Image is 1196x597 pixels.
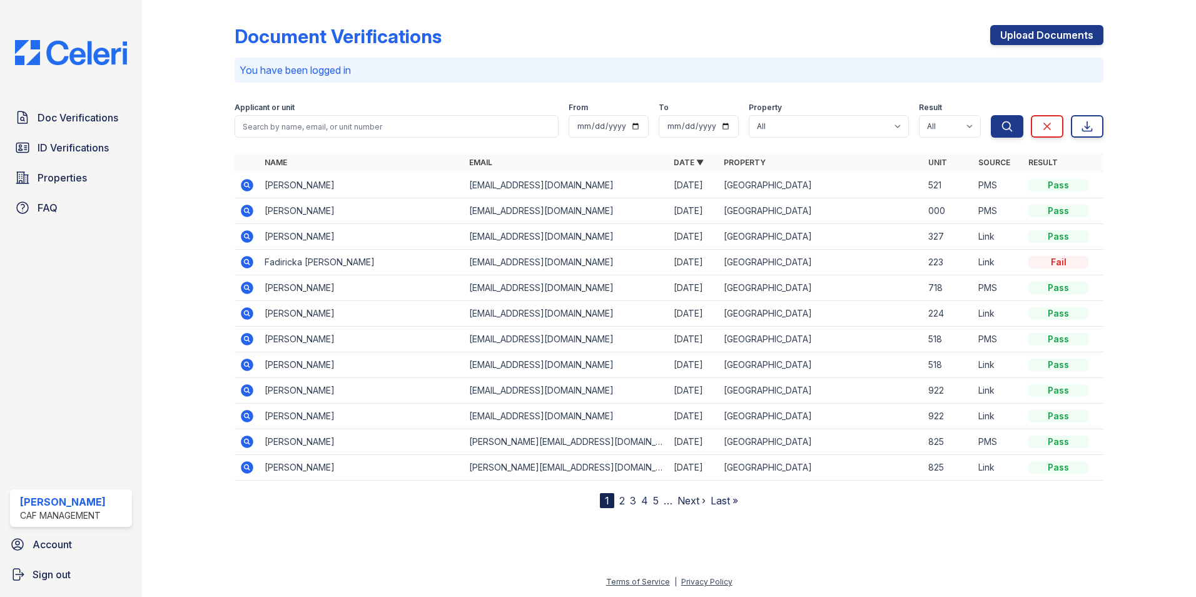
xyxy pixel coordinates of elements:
[719,250,923,275] td: [GEOGRAPHIC_DATA]
[669,224,719,250] td: [DATE]
[724,158,766,167] a: Property
[653,494,659,507] a: 5
[669,352,719,378] td: [DATE]
[260,275,464,301] td: [PERSON_NAME]
[464,429,669,455] td: [PERSON_NAME][EMAIL_ADDRESS][DOMAIN_NAME]
[923,327,973,352] td: 518
[749,103,782,113] label: Property
[1028,179,1088,191] div: Pass
[990,25,1103,45] a: Upload Documents
[260,198,464,224] td: [PERSON_NAME]
[923,378,973,404] td: 922
[973,378,1023,404] td: Link
[606,577,670,586] a: Terms of Service
[973,224,1023,250] td: Link
[265,158,287,167] a: Name
[464,352,669,378] td: [EMAIL_ADDRESS][DOMAIN_NAME]
[464,378,669,404] td: [EMAIL_ADDRESS][DOMAIN_NAME]
[669,275,719,301] td: [DATE]
[1028,333,1088,345] div: Pass
[260,224,464,250] td: [PERSON_NAME]
[674,158,704,167] a: Date ▼
[33,537,72,552] span: Account
[1028,384,1088,397] div: Pass
[260,404,464,429] td: [PERSON_NAME]
[464,250,669,275] td: [EMAIL_ADDRESS][DOMAIN_NAME]
[1028,436,1088,448] div: Pass
[669,455,719,481] td: [DATE]
[669,327,719,352] td: [DATE]
[38,140,109,155] span: ID Verifications
[923,250,973,275] td: 223
[973,352,1023,378] td: Link
[569,103,588,113] label: From
[619,494,625,507] a: 2
[20,494,106,509] div: [PERSON_NAME]
[923,275,973,301] td: 718
[464,327,669,352] td: [EMAIL_ADDRESS][DOMAIN_NAME]
[669,250,719,275] td: [DATE]
[260,352,464,378] td: [PERSON_NAME]
[1028,359,1088,371] div: Pass
[464,173,669,198] td: [EMAIL_ADDRESS][DOMAIN_NAME]
[711,494,738,507] a: Last »
[1028,461,1088,474] div: Pass
[669,378,719,404] td: [DATE]
[5,562,137,587] a: Sign out
[260,455,464,481] td: [PERSON_NAME]
[973,198,1023,224] td: PMS
[260,173,464,198] td: [PERSON_NAME]
[235,25,442,48] div: Document Verifications
[669,198,719,224] td: [DATE]
[464,455,669,481] td: [PERSON_NAME][EMAIL_ADDRESS][DOMAIN_NAME]
[664,493,672,508] span: …
[240,63,1098,78] p: You have been logged in
[973,173,1023,198] td: PMS
[978,158,1010,167] a: Source
[923,404,973,429] td: 922
[464,404,669,429] td: [EMAIL_ADDRESS][DOMAIN_NAME]
[38,200,58,215] span: FAQ
[674,577,677,586] div: |
[1028,256,1088,268] div: Fail
[1028,282,1088,294] div: Pass
[235,103,295,113] label: Applicant or unit
[10,165,132,190] a: Properties
[973,275,1023,301] td: PMS
[973,327,1023,352] td: PMS
[923,352,973,378] td: 518
[469,158,492,167] a: Email
[719,352,923,378] td: [GEOGRAPHIC_DATA]
[659,103,669,113] label: To
[719,224,923,250] td: [GEOGRAPHIC_DATA]
[919,103,942,113] label: Result
[719,173,923,198] td: [GEOGRAPHIC_DATA]
[38,110,118,125] span: Doc Verifications
[1028,205,1088,217] div: Pass
[260,301,464,327] td: [PERSON_NAME]
[464,224,669,250] td: [EMAIL_ADDRESS][DOMAIN_NAME]
[719,429,923,455] td: [GEOGRAPHIC_DATA]
[719,455,923,481] td: [GEOGRAPHIC_DATA]
[973,250,1023,275] td: Link
[677,494,706,507] a: Next ›
[928,158,947,167] a: Unit
[464,301,669,327] td: [EMAIL_ADDRESS][DOMAIN_NAME]
[669,173,719,198] td: [DATE]
[719,301,923,327] td: [GEOGRAPHIC_DATA]
[5,40,137,65] img: CE_Logo_Blue-a8612792a0a2168367f1c8372b55b34899dd931a85d93a1a3d3e32e68fde9ad4.png
[923,198,973,224] td: 000
[10,105,132,130] a: Doc Verifications
[923,173,973,198] td: 521
[923,429,973,455] td: 825
[681,577,732,586] a: Privacy Policy
[973,455,1023,481] td: Link
[630,494,636,507] a: 3
[1028,410,1088,422] div: Pass
[923,455,973,481] td: 825
[719,275,923,301] td: [GEOGRAPHIC_DATA]
[973,429,1023,455] td: PMS
[10,195,132,220] a: FAQ
[600,493,614,508] div: 1
[1028,230,1088,243] div: Pass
